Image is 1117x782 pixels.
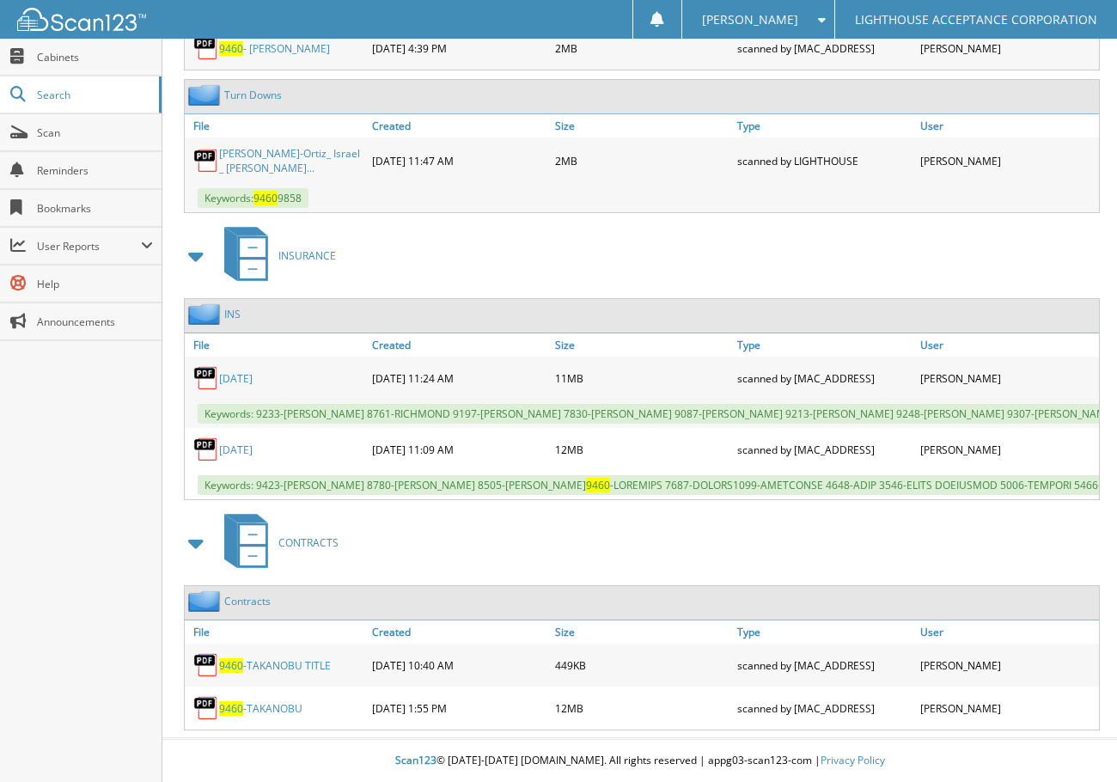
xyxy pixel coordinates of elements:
[37,239,141,254] span: User Reports
[916,620,1099,644] a: User
[188,590,224,612] img: folder2.png
[37,277,153,291] span: Help
[916,31,1099,65] div: [PERSON_NAME]
[733,142,916,180] div: scanned by LIGHTHOUSE
[368,31,551,65] div: [DATE] 4:39 PM
[188,303,224,325] img: folder2.png
[916,361,1099,395] div: [PERSON_NAME]
[368,648,551,682] div: [DATE] 10:40 AM
[37,50,153,64] span: Cabinets
[368,333,551,357] a: Created
[219,701,243,716] span: 9460
[551,333,734,357] a: Size
[702,15,798,25] span: [PERSON_NAME]
[37,163,153,178] span: Reminders
[551,361,734,395] div: 11MB
[198,188,308,208] span: Keywords: 9858
[551,31,734,65] div: 2MB
[368,691,551,725] div: [DATE] 1:55 PM
[733,691,916,725] div: scanned by [MAC_ADDRESS]
[224,88,282,102] a: Turn Downs
[916,333,1099,357] a: User
[219,371,253,386] a: [DATE]
[368,361,551,395] div: [DATE] 11:24 AM
[37,315,153,329] span: Announcements
[855,15,1097,25] span: LIGHTHOUSE ACCEPTANCE CORPORATION
[551,691,734,725] div: 12MB
[733,114,916,137] a: Type
[368,432,551,467] div: [DATE] 11:09 AM
[368,142,551,180] div: [DATE] 11:47 AM
[214,222,336,290] a: INSURANCE
[368,620,551,644] a: Created
[395,753,436,767] span: Scan123
[214,509,339,577] a: CONTRACTS
[37,201,153,216] span: Bookmarks
[916,432,1099,467] div: [PERSON_NAME]
[162,740,1117,782] div: © [DATE]-[DATE] [DOMAIN_NAME]. All rights reserved | appg03-scan123-com |
[733,648,916,682] div: scanned by [MAC_ADDRESS]
[219,701,302,716] a: 9460-TAKANOBU
[551,620,734,644] a: Size
[278,248,336,263] span: INSURANCE
[278,535,339,550] span: CONTRACTS
[224,307,241,321] a: INS
[185,620,368,644] a: File
[224,594,271,608] a: Contracts
[733,620,916,644] a: Type
[916,142,1099,180] div: [PERSON_NAME]
[551,142,734,180] div: 2MB
[916,691,1099,725] div: [PERSON_NAME]
[185,333,368,357] a: File
[37,125,153,140] span: Scan
[733,361,916,395] div: scanned by [MAC_ADDRESS]
[916,648,1099,682] div: [PERSON_NAME]
[551,648,734,682] div: 449KB
[916,114,1099,137] a: User
[219,146,363,175] a: [PERSON_NAME]-Ortiz_ Israel _ [PERSON_NAME]...
[219,443,253,457] a: [DATE]
[733,432,916,467] div: scanned by [MAC_ADDRESS]
[586,478,610,492] span: 9460
[193,437,219,462] img: PDF.png
[219,658,331,673] a: 9460-TAKANOBU TITLE
[193,695,219,721] img: PDF.png
[17,8,146,31] img: scan123-logo-white.svg
[733,31,916,65] div: scanned by [MAC_ADDRESS]
[185,114,368,137] a: File
[368,114,551,137] a: Created
[733,333,916,357] a: Type
[551,432,734,467] div: 12MB
[193,652,219,678] img: PDF.png
[193,365,219,391] img: PDF.png
[253,191,278,205] span: 9460
[219,41,330,56] a: 9460- [PERSON_NAME]
[193,148,219,174] img: PDF.png
[188,84,224,106] img: folder2.png
[193,35,219,61] img: PDF.png
[821,753,885,767] a: Privacy Policy
[1031,700,1117,782] iframe: Chat Widget
[37,88,150,102] span: Search
[551,114,734,137] a: Size
[219,658,243,673] span: 9460
[219,41,243,56] span: 9460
